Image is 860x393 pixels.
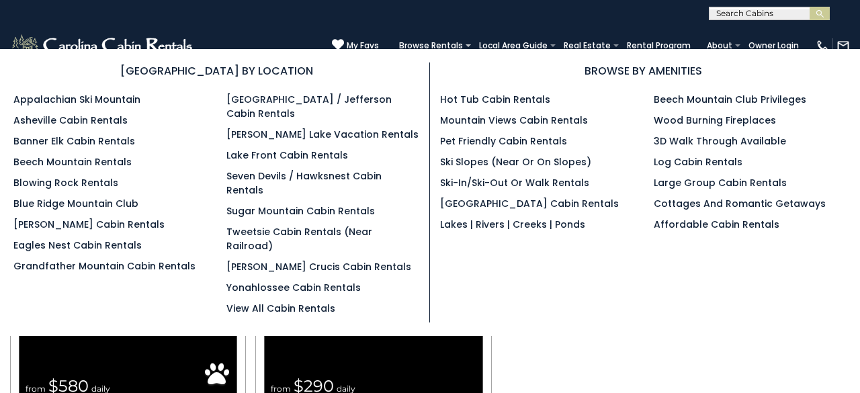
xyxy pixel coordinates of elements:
[13,93,140,106] a: Appalachian Ski Mountain
[10,32,196,59] img: White-1-2.png
[440,155,591,169] a: Ski Slopes (Near or On Slopes)
[440,176,589,189] a: Ski-in/Ski-Out or Walk Rentals
[13,218,165,231] a: [PERSON_NAME] Cabin Rentals
[226,128,419,141] a: [PERSON_NAME] Lake Vacation Rentals
[816,39,829,52] img: phone-regular-white.png
[440,218,585,231] a: Lakes | Rivers | Creeks | Ponds
[226,260,411,273] a: [PERSON_NAME] Crucis Cabin Rentals
[654,176,787,189] a: Large Group Cabin Rentals
[440,93,550,106] a: Hot Tub Cabin Rentals
[13,238,142,252] a: Eagles Nest Cabin Rentals
[13,176,118,189] a: Blowing Rock Rentals
[13,114,128,127] a: Asheville Cabin Rentals
[226,169,382,197] a: Seven Devils / Hawksnest Cabin Rentals
[13,259,196,273] a: Grandfather Mountain Cabin Rentals
[557,36,617,55] a: Real Estate
[226,204,375,218] a: Sugar Mountain Cabin Rentals
[13,155,132,169] a: Beech Mountain Rentals
[472,36,554,55] a: Local Area Guide
[620,36,697,55] a: Rental Program
[13,134,135,148] a: Banner Elk Cabin Rentals
[440,197,619,210] a: [GEOGRAPHIC_DATA] Cabin Rentals
[226,148,348,162] a: Lake Front Cabin Rentals
[654,114,776,127] a: Wood Burning Fireplaces
[440,62,847,79] h3: BROWSE BY AMENITIES
[700,36,739,55] a: About
[226,281,361,294] a: Yonahlossee Cabin Rentals
[226,93,392,120] a: [GEOGRAPHIC_DATA] / Jefferson Cabin Rentals
[654,197,826,210] a: Cottages and Romantic Getaways
[654,155,742,169] a: Log Cabin Rentals
[742,36,806,55] a: Owner Login
[836,39,850,52] img: mail-regular-white.png
[332,38,379,52] a: My Favs
[226,225,372,253] a: Tweetsie Cabin Rentals (Near Railroad)
[13,197,138,210] a: Blue Ridge Mountain Club
[392,36,470,55] a: Browse Rentals
[654,93,806,106] a: Beech Mountain Club Privileges
[13,62,419,79] h3: [GEOGRAPHIC_DATA] BY LOCATION
[654,218,779,231] a: Affordable Cabin Rentals
[347,40,379,52] span: My Favs
[440,114,588,127] a: Mountain Views Cabin Rentals
[440,134,567,148] a: Pet Friendly Cabin Rentals
[226,302,335,315] a: View All Cabin Rentals
[654,134,786,148] a: 3D Walk Through Available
